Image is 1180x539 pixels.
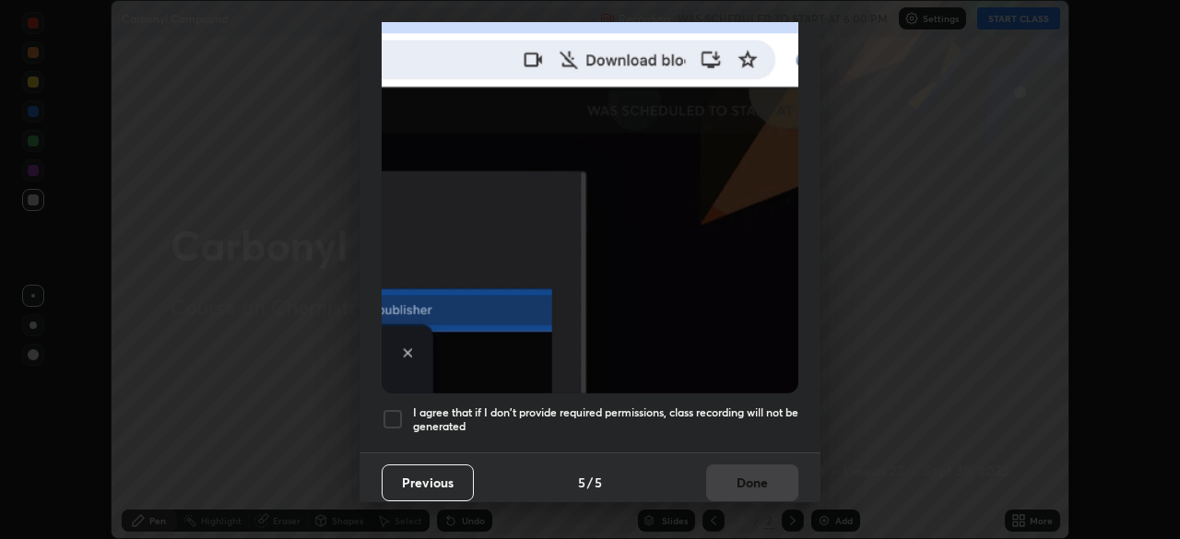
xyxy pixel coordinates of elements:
[382,464,474,501] button: Previous
[595,473,602,492] h4: 5
[413,405,798,434] h5: I agree that if I don't provide required permissions, class recording will not be generated
[578,473,585,492] h4: 5
[587,473,593,492] h4: /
